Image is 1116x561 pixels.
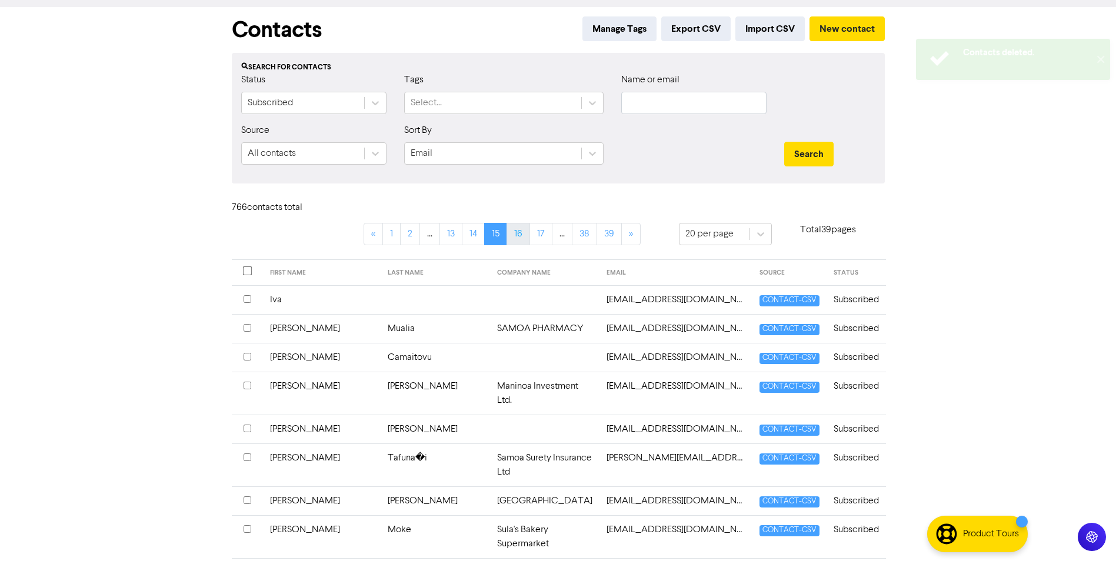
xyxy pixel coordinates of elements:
[490,260,599,286] th: COMPANY NAME
[263,260,381,286] th: FIRST NAME
[772,223,885,237] p: Total 39 pages
[599,260,752,286] th: EMAIL
[827,443,886,486] td: Subscribed
[759,453,819,465] span: CONTACT-CSV
[439,223,462,245] a: Page 13
[759,525,819,536] span: CONTACT-CSV
[827,515,886,558] td: Subscribed
[263,515,381,558] td: [PERSON_NAME]
[490,515,599,558] td: Sula's Bakery Supermarket
[382,223,401,245] a: Page 1
[241,123,269,138] label: Source
[759,353,819,364] span: CONTACT-CSV
[827,285,886,314] td: Subscribed
[599,515,752,558] td: janice_moke@outlook.com
[735,16,805,41] button: Import CSV
[404,73,424,87] label: Tags
[599,486,752,515] td: janelaveiaavapio@gmail.com
[759,324,819,335] span: CONTACT-CSV
[490,372,599,415] td: Maninoa Investment Ltd.
[490,314,599,343] td: SAMOA PHARMACY
[381,260,490,286] th: LAST NAME
[599,343,752,372] td: jadesspp@gmail.com
[752,260,827,286] th: SOURCE
[241,62,875,73] div: Search for contacts
[484,223,507,245] a: Page 15 is your current page
[599,314,752,343] td: izhen35@gmail.com
[411,96,442,110] div: Select...
[400,223,420,245] a: Page 2
[827,343,886,372] td: Subscribed
[827,314,886,343] td: Subscribed
[685,227,734,241] div: 20 per page
[597,223,622,245] a: Page 39
[529,223,552,245] a: Page 17
[232,16,322,44] h1: Contacts
[248,96,293,110] div: Subscribed
[404,123,432,138] label: Sort By
[381,343,490,372] td: Camaitovu
[827,415,886,443] td: Subscribed
[582,16,657,41] button: Manage Tags
[661,16,731,41] button: Export CSV
[784,142,834,166] button: Search
[263,343,381,372] td: [PERSON_NAME]
[462,223,485,245] a: Page 14
[263,314,381,343] td: [PERSON_NAME]
[248,146,296,161] div: All contacts
[490,486,599,515] td: [GEOGRAPHIC_DATA]
[759,496,819,507] span: CONTACT-CSV
[381,372,490,415] td: [PERSON_NAME]
[381,443,490,486] td: Tafuna�i
[1057,505,1116,561] iframe: Chat Widget
[263,486,381,515] td: [PERSON_NAME]
[263,285,381,314] td: Iva
[759,425,819,436] span: CONTACT-CSV
[621,223,641,245] a: »
[759,295,819,306] span: CONTACT-CSV
[827,260,886,286] th: STATUS
[364,223,383,245] a: «
[490,443,599,486] td: Samoa Surety Insurance Ltd
[827,372,886,415] td: Subscribed
[809,16,885,41] button: New contact
[759,382,819,393] span: CONTACT-CSV
[381,486,490,515] td: [PERSON_NAME]
[381,415,490,443] td: [PERSON_NAME]
[599,415,752,443] td: jamesgregoryjamieson@gmail.com
[381,515,490,558] td: Moke
[263,415,381,443] td: [PERSON_NAME]
[411,146,432,161] div: Email
[263,372,381,415] td: [PERSON_NAME]
[572,223,597,245] a: Page 38
[599,372,752,415] td: jahfookschuster@gmail.com
[621,73,679,87] label: Name or email
[507,223,530,245] a: Page 16
[263,443,381,486] td: [PERSON_NAME]
[599,285,752,314] td: iva@ssab.ws
[599,443,752,486] td: james.t@scbl.ws
[827,486,886,515] td: Subscribed
[381,314,490,343] td: Mualia
[241,73,265,87] label: Status
[232,202,326,213] h6: 766 contact s total
[963,46,1090,59] div: Contacts deleted.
